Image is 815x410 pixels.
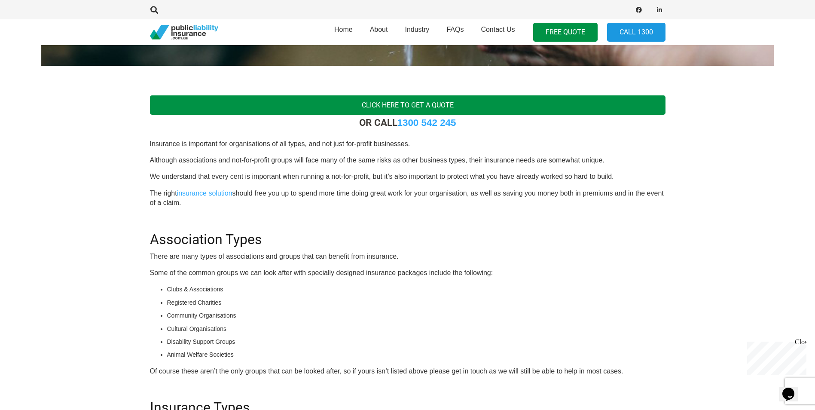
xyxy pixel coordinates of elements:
span: Home [334,26,353,33]
li: Community Organisations [167,311,665,320]
a: FAQs [438,17,472,48]
a: 1300 542 245 [397,117,456,128]
iframe: chat widget [779,376,806,401]
p: The right should free you up to spend more time doing great work for your organisation, as well a... [150,189,665,208]
li: Clubs & Associations [167,285,665,294]
span: FAQs [446,26,464,33]
li: Disability Support Groups [167,337,665,346]
p: There are many types of associations and groups that can benefit from insurance. [150,252,665,261]
h2: Association Types [150,221,665,248]
p: Some of the common groups we can look after with specially designed insurance packages include th... [150,268,665,278]
p: We understand that every cent is important when running a not-for-profit, but it’s also important... [150,172,665,181]
p: Although associations and not-for-profit groups will face many of the same risks as other busines... [150,156,665,165]
a: Industry [396,17,438,48]
a: FREE QUOTE [533,23,598,42]
strong: OR CALL [359,117,456,128]
a: insurance solution [177,190,232,197]
a: LinkedIn [653,4,665,16]
li: Registered Charities [167,298,665,307]
span: Industry [405,26,429,33]
a: Home [326,17,361,48]
a: Click Here To Get a Quote [150,95,665,115]
p: Insurance is important for organisations of all types, and not just for-profit businesses. [150,139,665,149]
a: pli_logotransparent [150,25,218,40]
a: Call 1300 [607,23,665,42]
div: Chat live with an agent now!Close [3,3,59,62]
a: Facebook [633,4,645,16]
p: Of course these aren’t the only groups that can be looked after, so if yours isn’t listed above p... [150,367,665,376]
iframe: chat widget [744,338,806,375]
span: About [370,26,388,33]
li: Cultural Organisations [167,324,665,334]
a: Search [146,6,163,14]
a: Contact Us [472,17,523,48]
span: Contact Us [481,26,515,33]
a: About [361,17,397,48]
li: Animal Welfare Societies [167,350,665,359]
